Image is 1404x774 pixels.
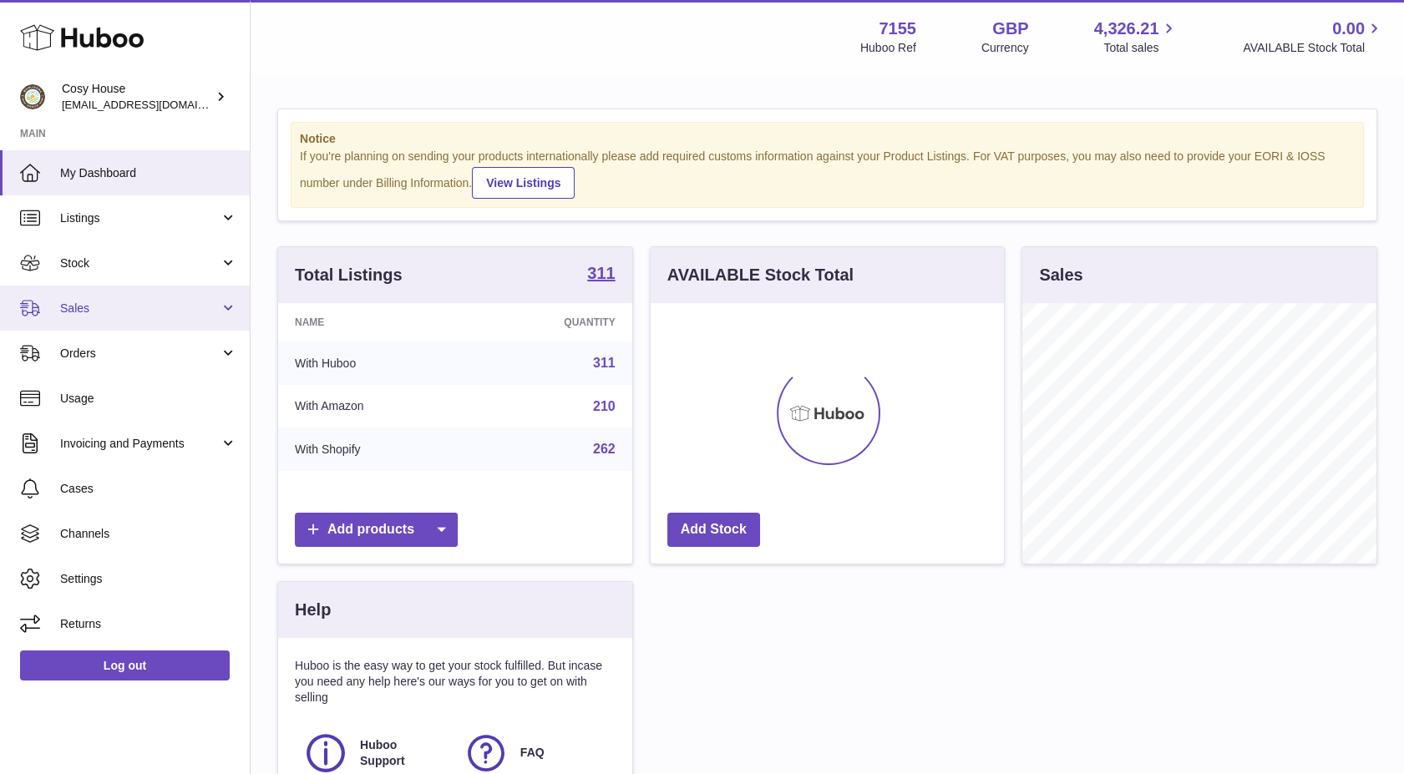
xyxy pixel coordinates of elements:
[520,745,545,761] span: FAQ
[360,737,445,769] span: Huboo Support
[1332,18,1365,40] span: 0.00
[62,81,212,113] div: Cosy House
[1243,18,1384,56] a: 0.00 AVAILABLE Stock Total
[879,18,916,40] strong: 7155
[60,210,220,226] span: Listings
[295,658,616,706] p: Huboo is the easy way to get your stock fulfilled. But incase you need any help here's our ways f...
[992,18,1028,40] strong: GBP
[860,40,916,56] div: Huboo Ref
[300,149,1355,199] div: If you're planning on sending your products internationally please add required customs informati...
[300,131,1355,147] strong: Notice
[278,341,472,385] td: With Huboo
[667,264,854,286] h3: AVAILABLE Stock Total
[60,436,220,452] span: Invoicing and Payments
[295,599,331,621] h3: Help
[1103,40,1178,56] span: Total sales
[60,165,237,181] span: My Dashboard
[667,513,760,547] a: Add Stock
[60,391,237,407] span: Usage
[587,265,615,281] strong: 311
[60,616,237,632] span: Returns
[472,167,575,199] a: View Listings
[593,399,616,413] a: 210
[60,255,220,271] span: Stock
[1094,18,1178,56] a: 4,326.21 Total sales
[593,442,616,456] a: 262
[278,427,472,471] td: With Shopify
[1039,264,1082,286] h3: Sales
[278,385,472,428] td: With Amazon
[62,98,246,111] span: [EMAIL_ADDRESS][DOMAIN_NAME]
[295,513,458,547] a: Add products
[60,346,220,362] span: Orders
[20,650,230,680] a: Log out
[1243,40,1384,56] span: AVAILABLE Stock Total
[60,301,220,316] span: Sales
[472,303,632,341] th: Quantity
[60,526,237,542] span: Channels
[278,303,472,341] th: Name
[20,84,45,109] img: info@wholesomegoods.com
[295,264,403,286] h3: Total Listings
[1094,18,1159,40] span: 4,326.21
[587,265,615,285] a: 311
[60,571,237,587] span: Settings
[981,40,1029,56] div: Currency
[60,481,237,497] span: Cases
[593,356,616,370] a: 311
